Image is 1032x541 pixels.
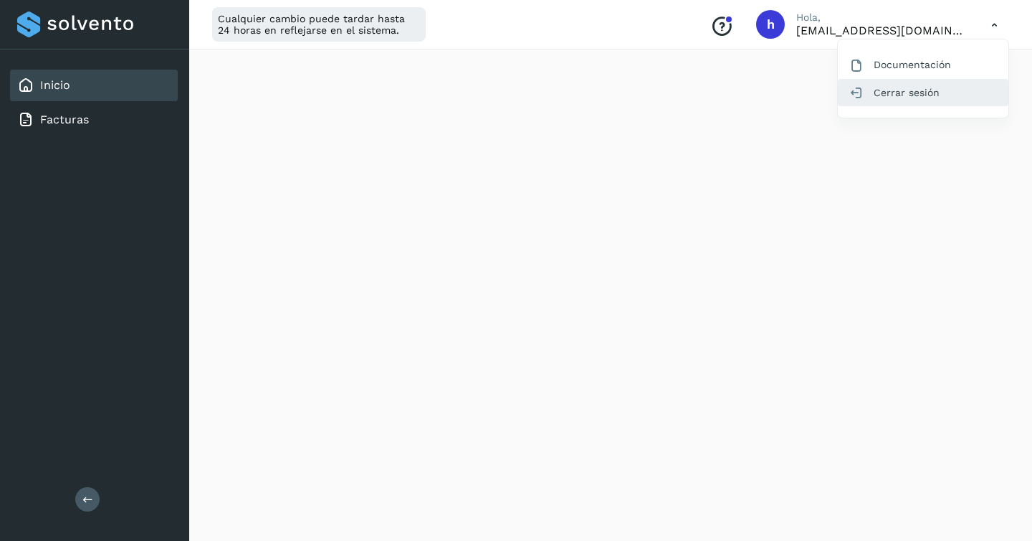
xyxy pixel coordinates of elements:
[10,104,178,136] div: Facturas
[40,78,70,92] a: Inicio
[838,79,1008,106] div: Cerrar sesión
[838,51,1008,78] div: Documentación
[40,113,89,126] a: Facturas
[10,70,178,101] div: Inicio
